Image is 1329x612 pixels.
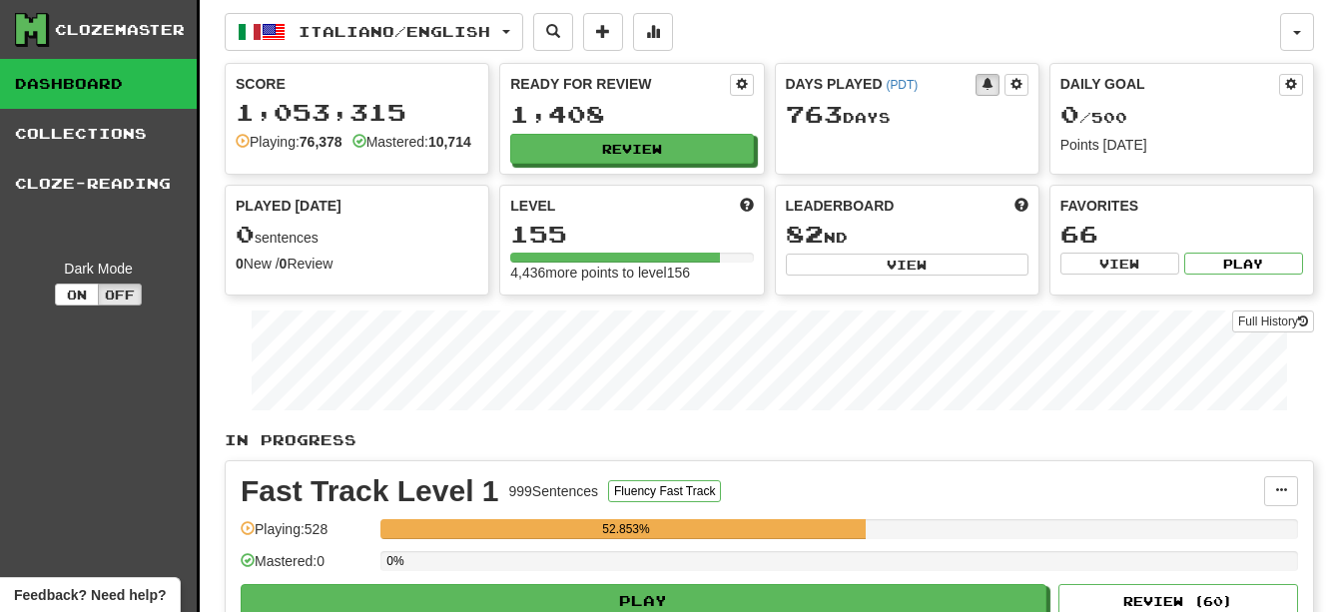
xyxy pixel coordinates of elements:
[886,78,918,92] a: (PDT)
[236,196,341,216] span: Played [DATE]
[225,430,1314,450] p: In Progress
[786,100,843,128] span: 763
[510,74,729,94] div: Ready for Review
[1184,253,1303,275] button: Play
[241,519,370,552] div: Playing: 528
[740,196,754,216] span: Score more points to level up
[1060,253,1179,275] button: View
[1060,109,1127,126] span: / 500
[15,259,182,279] div: Dark Mode
[510,196,555,216] span: Level
[280,256,288,272] strong: 0
[236,254,478,274] div: New / Review
[428,134,471,150] strong: 10,714
[236,100,478,125] div: 1,053,315
[14,585,166,605] span: Open feedback widget
[608,480,721,502] button: Fluency Fast Track
[583,13,623,51] button: Add sentence to collection
[509,481,599,501] div: 999 Sentences
[633,13,673,51] button: More stats
[786,254,1028,276] button: View
[55,284,99,306] button: On
[533,13,573,51] button: Search sentences
[510,263,753,283] div: 4,436 more points to level 156
[236,220,255,248] span: 0
[225,13,523,51] button: Italiano/English
[1014,196,1028,216] span: This week in points, UTC
[1060,222,1303,247] div: 66
[786,220,824,248] span: 82
[55,20,185,40] div: Clozemaster
[786,196,895,216] span: Leaderboard
[510,102,753,127] div: 1,408
[98,284,142,306] button: Off
[241,551,370,584] div: Mastered: 0
[510,222,753,247] div: 155
[236,222,478,248] div: sentences
[236,132,342,152] div: Playing:
[299,23,490,40] span: Italiano / English
[1232,310,1314,332] a: Full History
[236,74,478,94] div: Score
[786,74,976,94] div: Days Played
[352,132,471,152] div: Mastered:
[510,134,753,164] button: Review
[1060,135,1303,155] div: Points [DATE]
[241,476,499,506] div: Fast Track Level 1
[386,519,865,539] div: 52.853%
[300,134,342,150] strong: 76,378
[1060,100,1079,128] span: 0
[786,102,1028,128] div: Day s
[1060,196,1303,216] div: Favorites
[236,256,244,272] strong: 0
[786,222,1028,248] div: nd
[1060,74,1279,96] div: Daily Goal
